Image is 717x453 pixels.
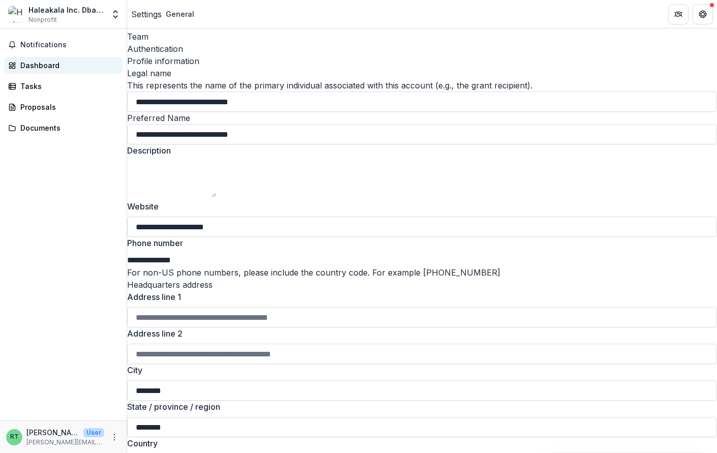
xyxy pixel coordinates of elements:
[127,266,717,279] div: For non-US phone numbers, please include the country code. For example [PHONE_NUMBER]
[108,4,123,24] button: Open entity switcher
[127,364,711,376] label: City
[127,437,711,449] label: Country
[127,144,711,157] label: Description
[127,327,711,340] label: Address line 2
[4,37,123,53] button: Notifications
[108,431,121,443] button: More
[10,434,19,440] div: Raquel Du Toit
[26,427,79,438] p: [PERSON_NAME]
[4,119,123,136] a: Documents
[127,43,717,55] a: Authentication
[20,81,114,92] div: Tasks
[28,15,57,24] span: Nonprofit
[127,291,711,303] label: Address line 1
[131,7,198,21] nav: breadcrumb
[28,5,104,15] div: Haleakala Inc. Dba The Kitchen
[127,237,711,249] label: Phone number
[127,55,717,67] h2: Profile information
[20,41,118,49] span: Notifications
[127,401,711,413] label: State / province / region
[20,102,114,112] div: Proposals
[83,428,104,437] p: User
[127,31,717,43] a: Team
[131,8,162,20] a: Settings
[4,78,123,95] a: Tasks
[693,4,713,24] button: Get Help
[127,279,717,291] h2: Headquarters address
[4,57,123,74] a: Dashboard
[4,99,123,115] a: Proposals
[26,438,104,447] p: [PERSON_NAME][EMAIL_ADDRESS][DOMAIN_NAME]
[20,60,114,71] div: Dashboard
[20,123,114,133] div: Documents
[127,200,711,213] label: Website
[8,6,24,22] img: Haleakala Inc. Dba The Kitchen
[127,79,717,92] div: This represents the name of the primary individual associated with this account (e.g., the grant ...
[127,113,190,123] label: Preferred Name
[127,68,171,78] label: Legal name
[668,4,689,24] button: Partners
[166,9,194,19] div: General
